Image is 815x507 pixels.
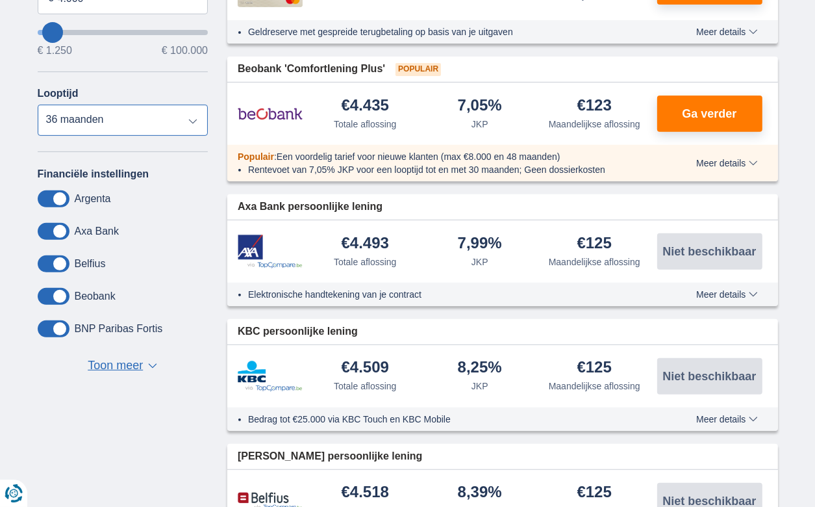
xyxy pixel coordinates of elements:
[238,449,422,464] span: [PERSON_NAME] persoonlijke lening
[334,380,397,393] div: Totale aflossing
[227,150,659,163] div: :
[458,484,502,502] div: 8,39%
[686,414,767,424] button: Meer details
[75,226,119,237] label: Axa Bank
[342,359,389,377] div: €4.509
[75,323,163,335] label: BNP Paribas Fortis
[238,324,358,339] span: KBC persoonlijke lening
[686,289,767,300] button: Meer details
[334,118,397,131] div: Totale aflossing
[238,62,385,77] span: Beobank 'Comfortlening Plus'
[577,235,612,253] div: €125
[662,495,756,507] span: Niet beschikbaar
[84,357,161,375] button: Toon meer ▼
[662,370,756,382] span: Niet beschikbaar
[549,380,640,393] div: Maandelijkse aflossing
[549,118,640,131] div: Maandelijkse aflossing
[458,97,502,115] div: 7,05%
[696,290,757,299] span: Meer details
[686,27,767,37] button: Meer details
[248,288,649,301] li: Elektronische handtekening van je contract
[458,359,502,377] div: 8,25%
[238,97,303,130] img: product.pl.alt Beobank
[577,97,612,115] div: €123
[248,25,649,38] li: Geldreserve met gespreide terugbetaling op basis van je uitgaven
[657,358,762,395] button: Niet beschikbaar
[342,235,389,253] div: €4.493
[162,45,208,56] span: € 100.000
[334,255,397,268] div: Totale aflossing
[471,380,488,393] div: JKP
[238,235,303,269] img: product.pl.alt Axa Bank
[75,258,106,270] label: Belfius
[577,484,612,502] div: €125
[342,97,389,115] div: €4.435
[238,200,382,214] span: Axa Bank persoonlijke lening
[682,108,736,120] span: Ga verder
[38,45,72,56] span: € 1.250
[75,193,111,205] label: Argenta
[88,357,143,374] span: Toon meer
[657,96,762,132] button: Ga verder
[148,363,157,369] span: ▼
[549,255,640,268] div: Maandelijkse aflossing
[248,413,649,426] li: Bedrag tot €25.000 via KBC Touch en KBC Mobile
[471,118,488,131] div: JKP
[75,291,116,302] label: Beobank
[696,415,757,424] span: Meer details
[395,63,441,76] span: Populair
[696,27,757,36] span: Meer details
[686,158,767,168] button: Meer details
[238,151,274,162] span: Populair
[577,359,612,377] div: €125
[38,168,149,180] label: Financiële instellingen
[471,255,488,268] div: JKP
[458,235,502,253] div: 7,99%
[38,88,79,99] label: Looptijd
[662,246,756,257] span: Niet beschikbaar
[342,484,389,502] div: €4.518
[248,163,649,176] li: Rentevoet van 7,05% JKP voor een looptijd tot en met 30 maanden; Geen dossierkosten
[657,233,762,270] button: Niet beschikbaar
[38,30,208,35] input: wantToBorrow
[696,159,757,168] span: Meer details
[277,151,560,162] span: Een voordelig tarief voor nieuwe klanten (max €8.000 en 48 maanden)
[238,361,303,392] img: product.pl.alt KBC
